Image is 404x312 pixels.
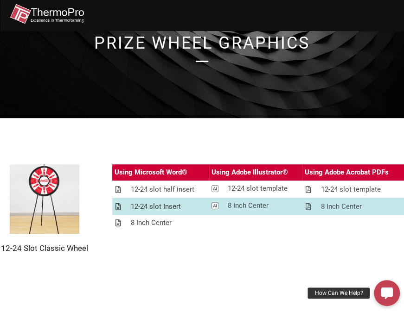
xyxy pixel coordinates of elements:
div: 8 Inch Center [321,201,361,212]
div: Using Adobe Acrobat PDFs [304,167,388,178]
div: 12-24 slot Insert [131,201,181,212]
div: Using Microsoft Word® [115,167,187,178]
a: 12-24 slot template [209,181,302,197]
div: 12-24 slot template [228,183,288,194]
div: How Can We Help? [308,287,370,299]
a: How Can We Help? [374,280,400,306]
div: 12-24 slot half insert [131,184,194,195]
a: 12-24 slot half insert [112,181,209,198]
img: thermopro-logo-non-iso [10,4,84,25]
div: 12-24 slot template [321,184,380,195]
a: 8 Inch Center [302,199,404,215]
a: 8 Inch Center [112,215,209,231]
div: 8 Inch Center [131,217,172,229]
a: 12-24 slot template [302,181,404,198]
a: 8 Inch Center [209,198,302,214]
a: 12-24 slot Insert [112,199,209,215]
div: 8 Inch Center [228,200,269,212]
div: Using Adobe Illustrator® [212,167,288,178]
